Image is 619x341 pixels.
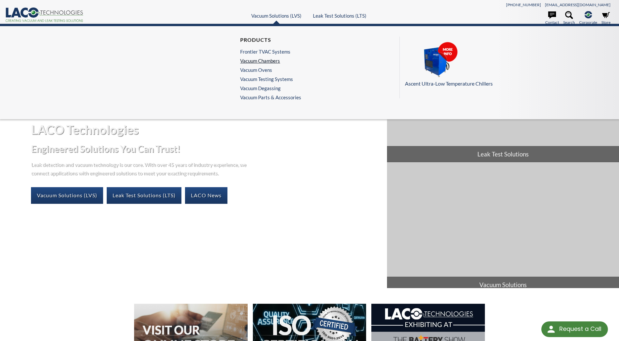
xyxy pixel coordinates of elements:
a: LACO News [185,187,227,203]
div: Request a Call [541,321,608,337]
p: Ascent Ultra-Low Temperature Chillers [405,79,607,88]
p: Leak detection and vacuum technology is our core. With over 45 years of industry experience, we c... [31,160,250,177]
div: Request a Call [559,321,601,336]
a: Vacuum Solutions (LVS) [31,187,103,203]
span: Vacuum Solutions [387,277,619,293]
a: Vacuum Solutions [387,163,619,293]
span: Leak Test Solutions [387,146,619,162]
h2: Engineered Solutions You Can Trust! [31,143,382,155]
img: round button [546,324,556,334]
a: Search [563,11,575,25]
span: Corporate [579,19,597,25]
a: Vacuum Parts & Accessories [240,94,301,100]
a: [PHONE_NUMBER] [506,2,541,7]
a: Leak Test Solutions (LTS) [313,13,366,19]
img: Ascent_Chillers_Pods__LVS_.png [405,42,470,78]
a: Vacuum Ovens [240,67,298,73]
a: Vacuum Solutions (LVS) [251,13,302,19]
a: Vacuum Degassing [240,85,298,91]
a: [EMAIL_ADDRESS][DOMAIN_NAME] [545,2,611,7]
h4: Products [240,37,298,43]
a: Store [601,11,611,25]
a: Vacuum Chambers [240,58,298,64]
h1: LACO Technologies [31,122,382,138]
a: Ascent Ultra-Low Temperature Chillers [405,42,607,88]
a: Frontier TVAC Systems [240,49,298,55]
a: Contact [545,11,559,25]
a: Leak Test Solutions (LTS) [107,187,181,203]
a: Vacuum Testing Systems [240,76,298,82]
